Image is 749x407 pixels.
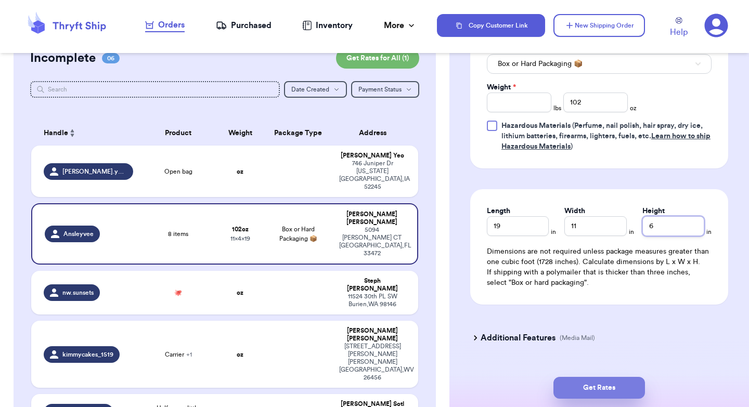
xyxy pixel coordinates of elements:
h3: Additional Features [481,332,556,344]
label: Height [642,206,665,216]
div: More [384,19,417,32]
span: Handle [44,128,68,139]
span: 8 items [168,230,188,238]
span: 06 [102,53,120,63]
span: (Perfume, nail polish, hair spray, dry ice, lithium batteries, firearms, lighters, fuels, etc. ) [501,122,711,150]
span: lbs [553,104,561,112]
button: Box or Hard Packaging 📦 [487,54,712,74]
span: Date Created [291,86,329,93]
button: Date Created [284,81,347,98]
h2: Incomplete [30,50,96,67]
div: 5094 [PERSON_NAME] CT [GEOGRAPHIC_DATA] , FL 33472 [339,226,405,257]
div: Dimensions are not required unless package measures greater than one cubic foot (1728 inches). Ca... [487,246,712,288]
div: [STREET_ADDRESS][PERSON_NAME][PERSON_NAME] [GEOGRAPHIC_DATA] , WV 26456 [339,343,406,382]
strong: 102 oz [232,226,249,232]
th: Product [139,121,217,146]
span: 🐙 [174,288,182,297]
button: Get Rates for All (1) [336,48,419,69]
input: Search [30,81,280,98]
button: Sort ascending [68,127,76,139]
span: nw.sunsets [62,288,94,297]
span: oz [630,104,637,112]
button: Payment Status [351,81,419,98]
th: Weight [217,121,263,146]
a: Inventory [302,19,353,32]
a: Purchased [216,19,272,32]
div: [PERSON_NAME] [PERSON_NAME] [339,211,405,226]
button: New Shipping Order [553,14,645,37]
span: Hazardous Materials [501,122,571,129]
a: Help [670,17,688,38]
th: Package Type [263,121,333,146]
span: Help [670,26,688,38]
label: Weight [487,82,516,93]
strong: oz [237,290,243,296]
div: [PERSON_NAME] [PERSON_NAME] [339,327,406,343]
span: Open bag [164,167,192,176]
strong: oz [237,168,243,175]
span: in [706,228,712,236]
div: Orders [145,19,185,31]
p: (Media Mail) [560,334,595,342]
span: Box or Hard Packaging 📦 [498,59,583,69]
span: in [629,228,634,236]
span: kimmycakes_1519 [62,350,113,359]
span: Ansleyvee [63,230,94,238]
span: 11 x 4 x 19 [230,235,250,242]
a: Orders [145,19,185,32]
div: Steph [PERSON_NAME] [339,277,406,293]
label: Width [564,206,585,216]
div: 746 Juniper Dr [US_STATE][GEOGRAPHIC_DATA] , IA 52245 [339,160,406,191]
strong: oz [237,351,243,358]
th: Address [333,121,418,146]
button: Get Rates [553,377,645,399]
span: Box or Hard Packaging 📦 [279,226,317,242]
div: 11524 30th PL SW Burien , WA 98146 [339,293,406,308]
span: Payment Status [358,86,402,93]
p: If shipping with a polymailer that is thicker than three inches, select "Box or hard packaging". [487,267,712,288]
div: [PERSON_NAME] Yeo [339,152,406,160]
label: Length [487,206,510,216]
button: Copy Customer Link [437,14,545,37]
span: in [551,228,556,236]
span: Carrier [165,350,192,359]
span: + 1 [186,351,192,358]
span: [PERSON_NAME].yeo_ [62,167,127,176]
